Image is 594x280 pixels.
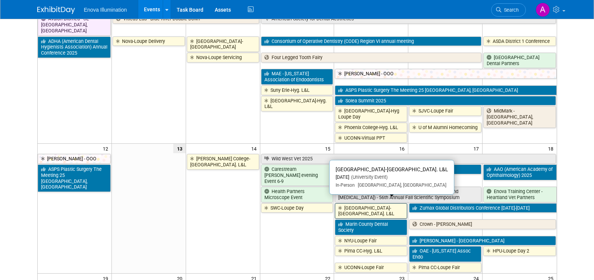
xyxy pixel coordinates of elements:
[261,96,333,111] a: [GEOGRAPHIC_DATA]-Hyg. L&L
[261,154,556,164] a: Wild West Vet 2025
[261,53,482,62] a: Four Legged Tooth Fairy
[335,96,556,106] a: Solea Summit 2025
[335,106,407,122] a: [GEOGRAPHIC_DATA]-Hyg Loupe Day
[187,37,259,52] a: [GEOGRAPHIC_DATA]-[GEOGRAPHIC_DATA]
[261,85,333,95] a: Suny Erie-Hyg. L&L
[547,144,557,153] span: 18
[261,37,482,46] a: Consortium of Operative Dentistry (CODE) Region VI annual meeting
[261,164,333,186] a: Carestream [PERSON_NAME] evening Event 6-9
[335,85,556,95] a: ASPS Plastic Surgery The Meeting 25 [GEOGRAPHIC_DATA], [GEOGRAPHIC_DATA]
[491,3,526,17] a: Search
[336,166,448,172] span: [GEOGRAPHIC_DATA]-[GEOGRAPHIC_DATA]. L&L
[335,69,556,79] a: [PERSON_NAME] - OOO
[261,187,333,202] a: Health Partners Microscope Event
[399,144,408,153] span: 16
[409,246,481,262] a: OAE - [US_STATE] Assoc Endo
[483,164,556,180] a: AAO (American Academy of Ophthalmology) 2025
[261,203,333,213] a: SWC-Loupe Day
[409,203,556,213] a: Zumax Global Distributors Conference [DATE]-[DATE]
[483,106,556,128] a: MidMark - [GEOGRAPHIC_DATA], [GEOGRAPHIC_DATA]
[483,37,556,46] a: ASDA District 1 Conference
[349,174,388,180] span: (University Event)
[37,6,75,14] img: ExhibitDay
[409,263,481,272] a: Pima CC-Loupe Fair
[102,144,111,153] span: 12
[250,144,260,153] span: 14
[335,263,407,272] a: UCONN-Loupe Fair
[483,187,556,202] a: Enova Training Center - Heartland Vet Partners
[173,144,186,153] span: 13
[38,164,111,192] a: ASPS Plastic Surgery The Meeting 25 [GEOGRAPHIC_DATA], [GEOGRAPHIC_DATA]
[335,246,407,256] a: Pima CC-Hyg. L&L
[335,133,407,143] a: UCONN-Virtual PPT
[324,144,334,153] span: 15
[409,123,481,132] a: U of M Alumni Homecoming
[409,236,556,246] a: [PERSON_NAME] - [GEOGRAPHIC_DATA]
[84,7,127,13] span: Enova Illumination
[113,37,185,46] a: Nova-Loupe Delivery
[38,37,111,58] a: ADHA (American Dental Hygienists Association) Annual Conference 2025
[336,183,355,188] span: In-Person
[187,53,259,62] a: Nova-Loupe Servicing
[355,183,446,188] span: [GEOGRAPHIC_DATA], [GEOGRAPHIC_DATA]
[261,69,333,84] a: MAE - [US_STATE] Association of Endodontists
[335,203,407,219] a: [GEOGRAPHIC_DATA]-[GEOGRAPHIC_DATA]. L&L
[335,236,407,246] a: NYU-Loupe Fair
[409,219,556,229] a: Crown - [PERSON_NAME]
[409,106,481,116] a: SJVC-Loupe Fair
[38,154,111,164] a: [PERSON_NAME] - OOO
[536,3,550,17] img: Andrea Miller
[38,14,111,35] a: Avalon Biomed - CE [GEOGRAPHIC_DATA], [GEOGRAPHIC_DATA]
[335,123,407,132] a: Phoenix College-Hyg. L&L
[336,174,448,181] div: [DATE]
[483,246,556,256] a: HPU-Loupe Day 2
[501,7,519,13] span: Search
[473,144,482,153] span: 17
[335,219,407,235] a: Marin County Dental Society
[187,154,259,169] a: [PERSON_NAME] College-[GEOGRAPHIC_DATA]. L&L
[483,53,556,68] a: [GEOGRAPHIC_DATA] Dental Partners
